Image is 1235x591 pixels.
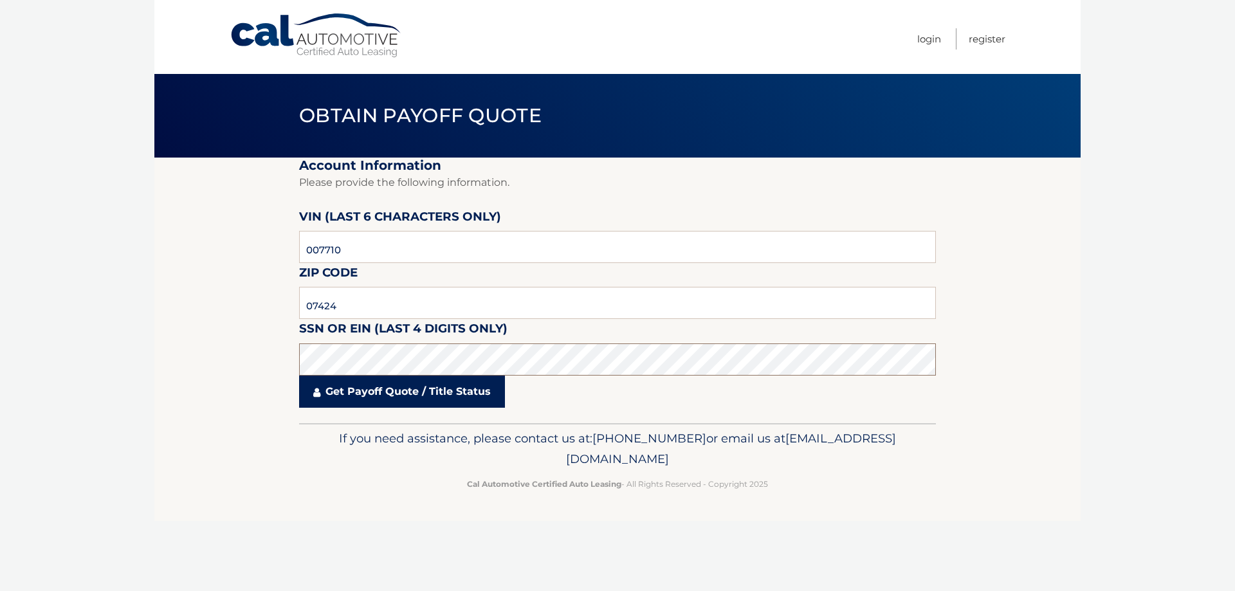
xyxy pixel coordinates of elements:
[969,28,1005,50] a: Register
[230,13,403,59] a: Cal Automotive
[299,207,501,231] label: VIN (last 6 characters only)
[307,428,928,469] p: If you need assistance, please contact us at: or email us at
[299,104,542,127] span: Obtain Payoff Quote
[917,28,941,50] a: Login
[299,158,936,174] h2: Account Information
[299,174,936,192] p: Please provide the following information.
[299,376,505,408] a: Get Payoff Quote / Title Status
[307,477,928,491] p: - All Rights Reserved - Copyright 2025
[592,431,706,446] span: [PHONE_NUMBER]
[467,479,621,489] strong: Cal Automotive Certified Auto Leasing
[299,263,358,287] label: Zip Code
[299,319,508,343] label: SSN or EIN (last 4 digits only)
